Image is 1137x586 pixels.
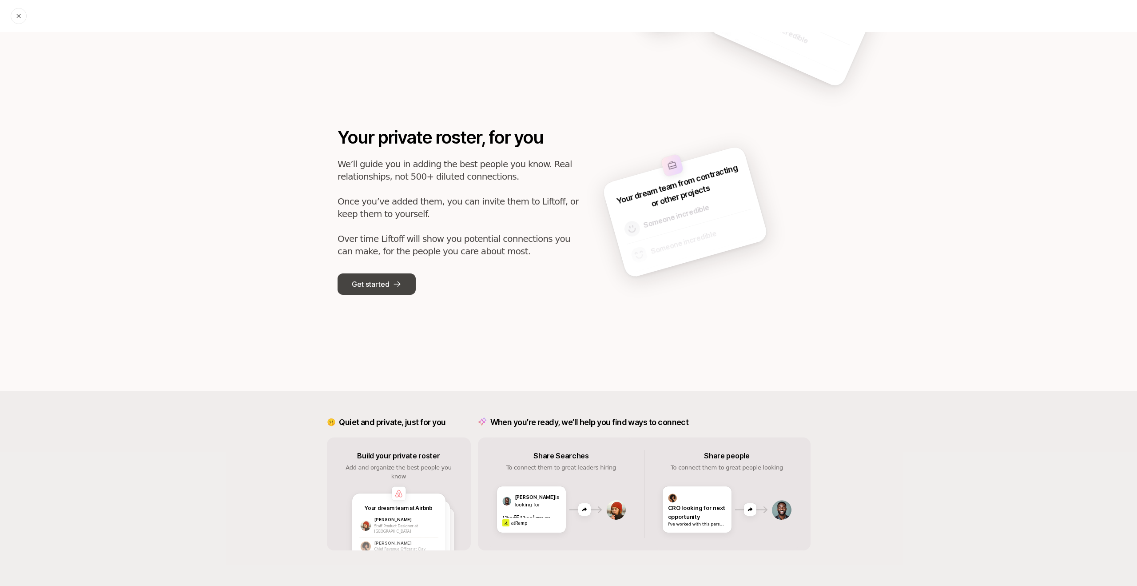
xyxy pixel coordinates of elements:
p: Your private roster, for you [338,124,586,151]
p: 🤫 [327,417,336,428]
p: Share people [704,450,749,462]
img: avatar-2.png [668,494,677,502]
img: company-logo.png [392,486,406,501]
p: We’ll guide you in adding the best people you know. Real relationships, not 500+ diluted connecti... [338,158,586,257]
p: Your dream team at Airbnb [365,504,433,512]
p: When you’re ready, we’ll help you find ways to connect [490,416,689,429]
span: To connect them to great people looking [671,464,783,471]
p: at [511,520,527,526]
img: f92ccad0_b811_468c_8b5a_ad63715c99b3.jpg [502,519,509,526]
span: [PERSON_NAME] [515,494,556,500]
span: Ramp [515,520,527,526]
p: Quiet and private, just for you [339,416,445,429]
p: Get started [352,278,389,290]
img: other-company-logo.svg [660,154,684,177]
p: CRO looking for next opportunity [668,503,726,521]
span: Add and organize the best people you know [346,464,451,480]
p: Share Searches [533,450,589,462]
p: Build your private roster [357,450,440,462]
p: is looking for [515,494,561,509]
img: avatar-1.png [606,500,626,520]
span: To connect them to great leaders hiring [506,464,616,471]
p: Your dream team from contracting or other projects [614,161,744,219]
p: Staff Designer [502,512,561,518]
img: avatar-4.png [502,497,511,506]
p: I've worked with this person at Intercom and they are a great leader [668,521,726,526]
p: [PERSON_NAME] [374,517,438,523]
img: avatar-4.png [771,500,791,520]
button: Get started [338,273,416,295]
